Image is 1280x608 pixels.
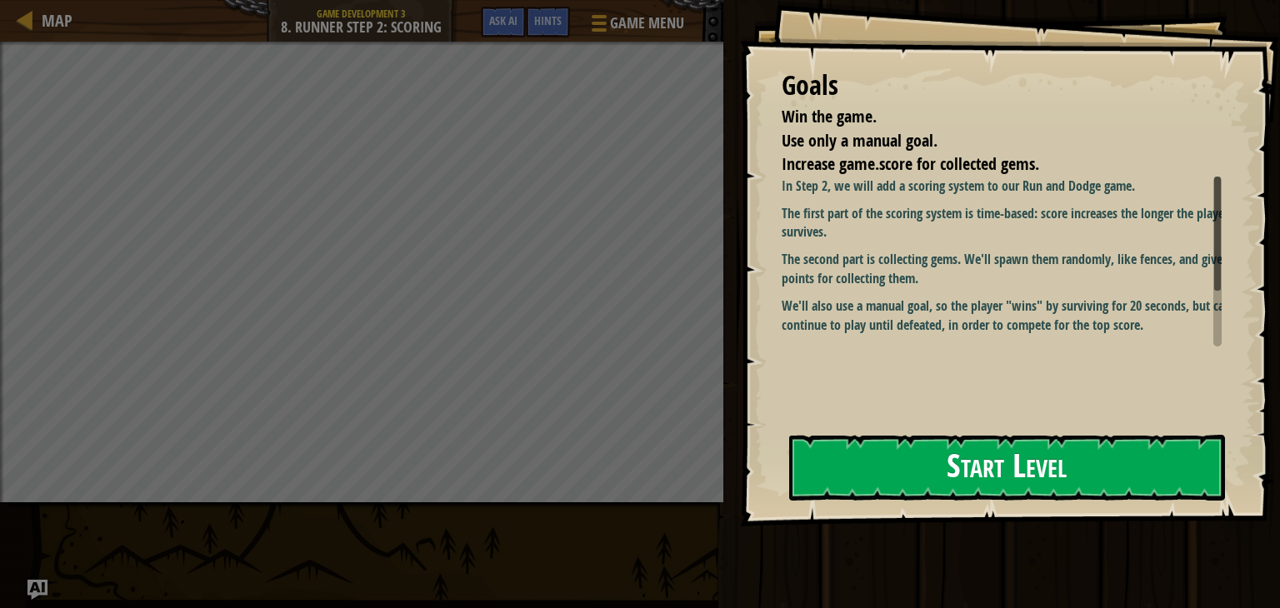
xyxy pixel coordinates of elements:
button: Ask AI [481,7,526,37]
li: Use only a manual goal. [761,129,1217,153]
div: Goals [782,67,1222,105]
span: Win the game. [782,105,877,127]
span: Use only a manual goal. [782,129,937,152]
button: Start Level [789,435,1225,501]
span: Map [42,9,72,32]
button: Game Menu [578,7,694,46]
span: Ask AI [489,12,517,28]
li: Win the game. [761,105,1217,129]
span: Game Menu [610,12,684,34]
p: In Step 2, we will add a scoring system to our Run and Dodge game. [782,177,1234,196]
span: Increase game.score for collected gems. [782,152,1039,175]
li: Increase game.score for collected gems. [761,152,1217,177]
button: Ask AI [27,580,47,600]
span: Hints [534,12,562,28]
p: We'll also use a manual goal, so the player "wins" by surviving for 20 seconds, but can continue ... [782,297,1234,335]
a: Map [33,9,72,32]
p: The second part is collecting gems. We'll spawn them randomly, like fences, and give points for c... [782,250,1234,288]
p: The first part of the scoring system is time-based: score increases the longer the player survives. [782,204,1234,242]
